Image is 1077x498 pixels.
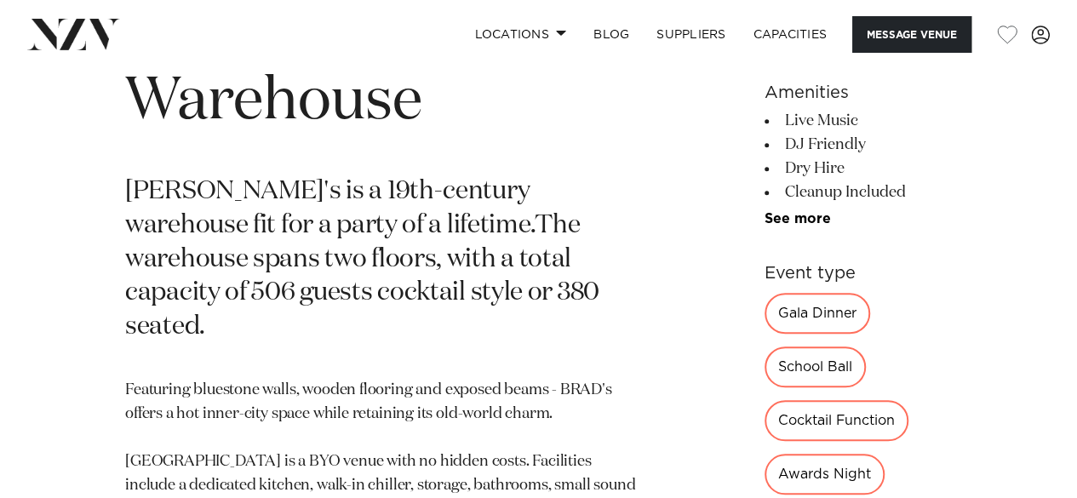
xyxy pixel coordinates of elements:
[765,109,952,133] li: Live Music
[643,16,739,53] a: SUPPLIERS
[740,16,841,53] a: Capacities
[765,180,952,204] li: Cleanup Included
[765,157,952,180] li: Dry Hire
[27,19,120,49] img: nzv-logo.png
[852,16,971,53] button: Message Venue
[765,260,952,286] h6: Event type
[125,175,644,345] p: [PERSON_NAME]'s is a 19th-century warehouse fit for a party of a lifetime.The warehouse spans two...
[765,454,885,495] div: Awards Night
[765,400,908,441] div: Cocktail Function
[765,346,866,387] div: School Ball
[580,16,643,53] a: BLOG
[765,80,952,106] h6: Amenities
[765,293,870,334] div: Gala Dinner
[765,133,952,157] li: DJ Friendly
[461,16,580,53] a: Locations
